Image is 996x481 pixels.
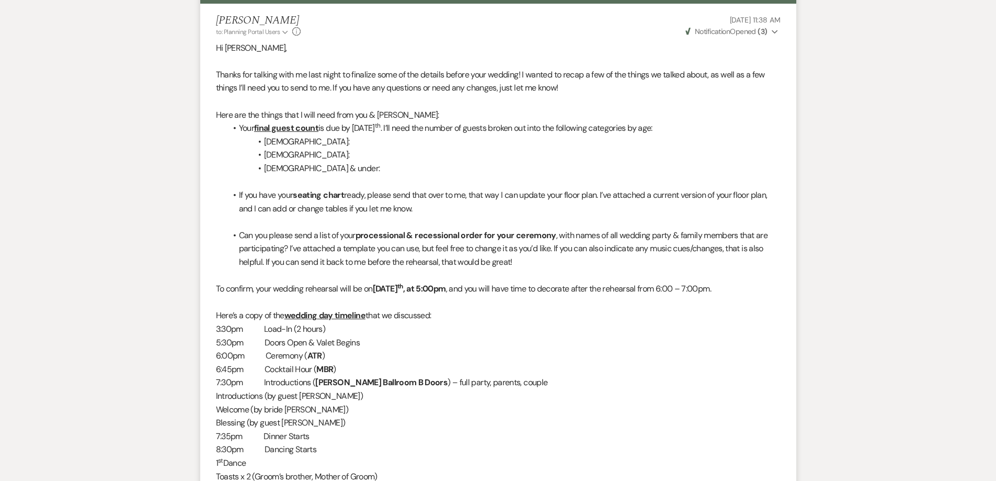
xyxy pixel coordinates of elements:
[397,282,403,290] strong: th
[216,28,280,36] span: to: Planning Portal Users
[216,363,781,376] p: 6:45pm Cocktail Hour ( )
[316,364,333,375] strong: MBR
[216,336,781,350] p: 5:30pm Doors Open & Valet Begins
[356,230,556,241] strong: processional & recessional order for your ceremony
[216,282,781,296] p: To confirm, your wedding rehearsal will be on , and you will have time to decorate after the rehe...
[216,68,781,95] p: Thanks for talking with me last night to finalize some of the details before your wedding! I want...
[695,27,730,36] span: Notification
[375,121,381,130] sup: th
[226,162,781,175] li: [DEMOGRAPHIC_DATA] & under:
[226,135,781,149] li: [DEMOGRAPHIC_DATA]:
[226,188,781,215] li: If you have your ready, please send that over to me, that way I can update your floor plan. I’ve ...
[216,108,781,122] p: Here are the things that I will need from you & [PERSON_NAME]:
[216,389,781,403] p: Introductions (by guest [PERSON_NAME])
[216,430,781,443] p: 7:35pm Dinner Starts
[685,27,768,36] span: Opened
[216,14,301,27] h5: [PERSON_NAME]
[216,376,781,389] p: 7:30pm Introductions ( ) – full party, parents, couple
[758,27,767,36] strong: ( 3 )
[284,310,365,321] u: wedding day timeline
[307,350,322,361] strong: ATR
[373,283,397,294] strong: [DATE]
[293,189,344,200] strong: seating chart
[216,443,781,456] p: 8:30pm Dancing Starts
[315,377,448,388] strong: [PERSON_NAME] Ballroom B Doors
[216,456,781,470] p: 1 Dance
[226,148,781,162] li: [DEMOGRAPHIC_DATA]:
[216,27,290,37] button: to: Planning Portal Users
[730,15,781,25] span: [DATE] 11:38 AM
[216,41,781,55] p: Hi [PERSON_NAME],
[216,322,781,336] p: 3:30pm Load-In (2 hours)
[216,349,781,363] p: 6:00pm Ceremony ( )
[216,309,781,322] p: Here’s a copy of the that we discussed:
[403,283,446,294] strong: , at 5:00pm
[216,416,781,430] p: Blessing (by guest [PERSON_NAME])
[254,122,318,133] u: final guest count
[684,26,781,37] button: NotificationOpened (3)
[226,121,781,135] li: Your is due by [DATE] . I’ll need the number of guests broken out into the following categories b...
[218,456,223,465] sup: st
[226,229,781,269] li: Can you please send a list of your , with names of all wedding party & family members that are pa...
[216,403,781,417] p: Welcome (by bride [PERSON_NAME])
